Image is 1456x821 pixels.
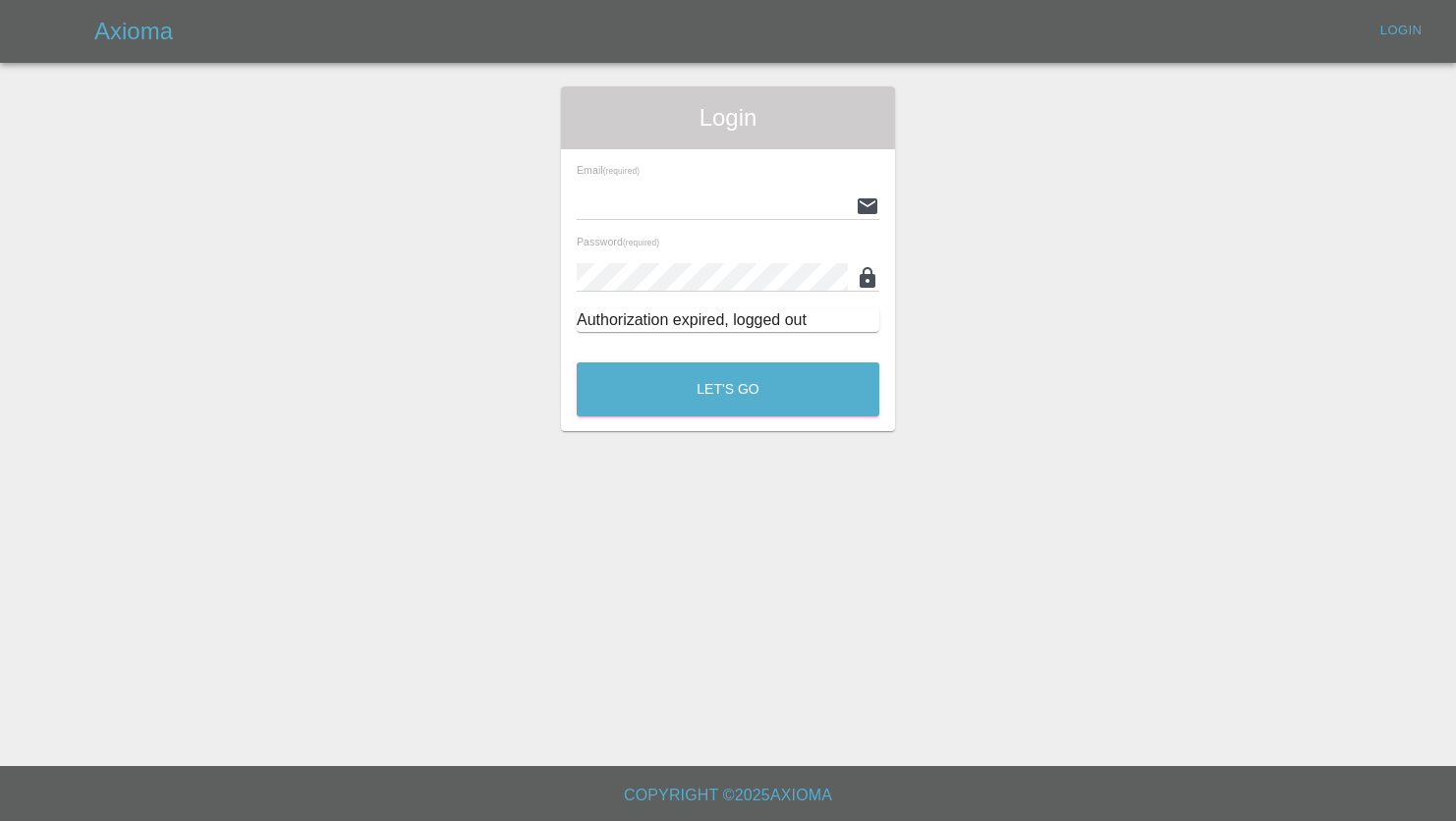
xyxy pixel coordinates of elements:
h6: Copyright © 2025 Axioma [16,782,1440,809]
span: Email [577,164,640,176]
a: Login [1370,16,1432,46]
span: Password [577,236,659,247]
small: (required) [623,239,659,247]
h5: Axioma [94,16,173,47]
small: (required) [603,167,640,176]
button: Let's Go [577,362,879,416]
span: Login [577,102,879,134]
div: Authorization expired, logged out [577,308,879,332]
